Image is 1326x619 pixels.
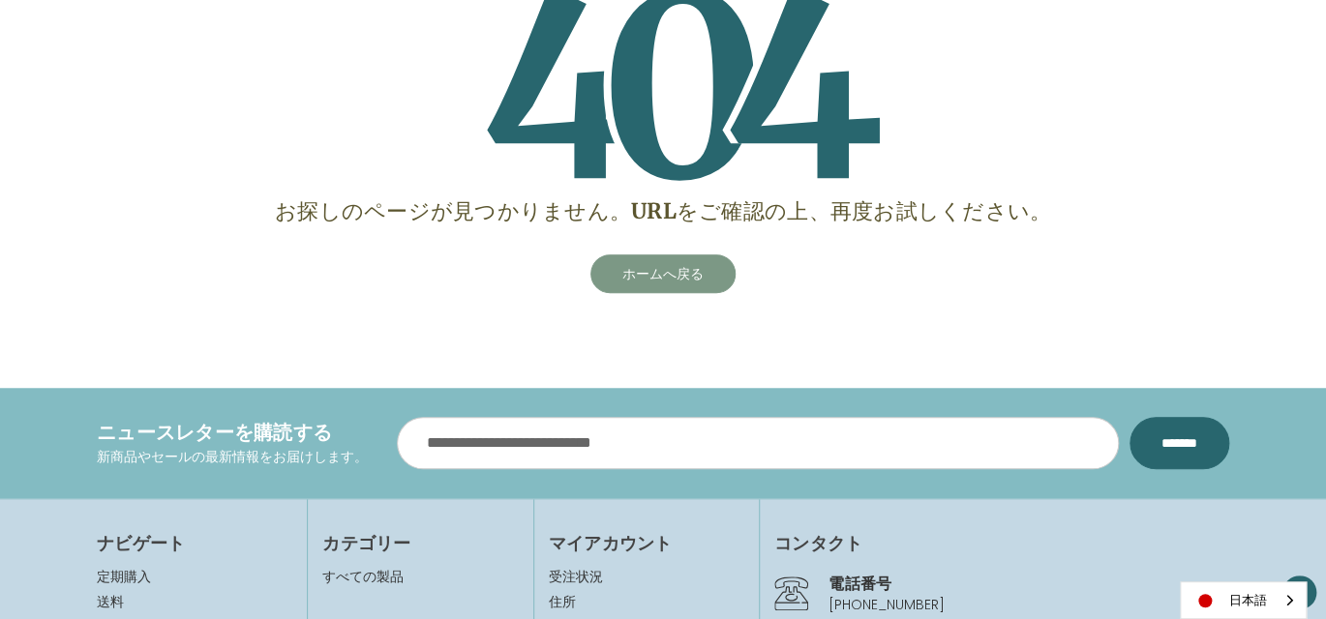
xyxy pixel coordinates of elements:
[1181,582,1306,618] a: 日本語
[1180,581,1307,619] div: Language
[97,592,124,611] a: 送料
[549,530,744,556] h4: マイアカウント
[1180,581,1307,619] aside: Language selected: 日本語
[829,572,1229,595] h4: 電話番号
[549,592,744,612] a: 住所
[322,530,518,556] h4: カテゴリー
[322,567,404,586] a: すべての製品
[590,254,736,293] a: ホームへ戻る
[549,567,744,587] a: 受注状況
[97,530,292,556] h4: ナビゲート
[97,418,368,447] h4: ニュースレターを購読する
[829,595,945,614] a: [PHONE_NUMBER]
[97,447,368,467] p: 新商品やセールの最新情報をお届けします。
[97,567,151,586] a: 定期購入
[774,530,1229,556] h4: コンタクト
[130,195,1197,227] h3: お探しのページが見つかりません。URLをご確認の上、再度お試しください。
